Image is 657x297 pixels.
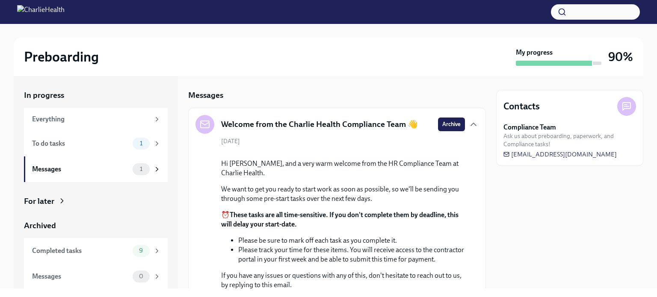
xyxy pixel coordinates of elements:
div: For later [24,196,54,207]
span: [DATE] [221,137,240,145]
a: To do tasks1 [24,131,168,156]
div: Everything [32,115,150,124]
p: Hi [PERSON_NAME], and a very warm welcome from the HR Compliance Team at Charlie Health. [221,159,465,178]
a: Messages0 [24,264,168,289]
a: Everything [24,108,168,131]
p: ⏰ [221,210,465,229]
span: Archive [442,120,461,129]
li: Please be sure to mark off each task as you complete it. [238,236,465,245]
p: We want to get you ready to start work as soon as possible, so we'll be sending you through some ... [221,185,465,203]
p: If you have any issues or questions with any of this, don't hesitate to reach out to us, by reply... [221,271,465,290]
div: To do tasks [32,139,129,148]
a: In progress [24,90,168,101]
span: 1 [135,166,148,172]
div: Messages [32,165,129,174]
img: CharlieHealth [17,5,65,19]
span: 1 [135,140,148,147]
div: Messages [32,272,129,281]
a: Messages1 [24,156,168,182]
a: [EMAIL_ADDRESS][DOMAIN_NAME] [503,150,617,159]
h4: Contacts [503,100,540,113]
span: Ask us about preboarding, paperwork, and Compliance tasks! [503,132,636,148]
a: For later [24,196,168,207]
a: Completed tasks9 [24,238,168,264]
strong: Compliance Team [503,123,556,132]
h2: Preboarding [24,48,99,65]
button: Archive [438,118,465,131]
h3: 90% [608,49,633,65]
h5: Welcome from the Charlie Health Compliance Team 👋 [221,119,418,130]
span: 0 [134,273,148,279]
strong: My progress [516,48,553,57]
div: Completed tasks [32,246,129,256]
li: Please track your time for these items. You will receive access to the contractor portal in your ... [238,245,465,264]
a: Archived [24,220,168,231]
strong: These tasks are all time-sensitive. If you don't complete them by deadline, this will delay your ... [221,211,459,228]
span: 9 [134,247,148,254]
h5: Messages [188,90,223,101]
